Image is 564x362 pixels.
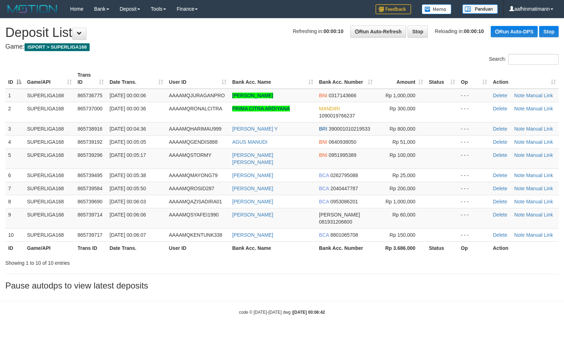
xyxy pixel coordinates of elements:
[232,152,273,165] a: [PERSON_NAME] [PERSON_NAME]
[324,28,344,34] strong: 00:00:10
[426,68,458,89] th: Status: activate to sort column ascending
[435,28,484,34] span: Reloading in:
[458,89,490,102] td: - - -
[5,195,24,208] td: 8
[75,241,107,254] th: Trans ID
[390,152,415,158] span: Rp 100,000
[24,169,75,182] td: SUPERLIGA168
[5,122,24,135] td: 3
[24,195,75,208] td: SUPERLIGA168
[232,106,290,111] a: PRIMA CITRA ARDIYANA
[422,4,452,14] img: Button%20Memo.svg
[514,106,525,111] a: Note
[78,199,102,204] span: 865739690
[319,232,329,238] span: BCA
[169,232,222,238] span: AAAAMQKENTUNK338
[5,102,24,122] td: 2
[526,232,553,238] a: Manual Link
[24,228,75,241] td: SUPERLIGA168
[491,26,538,37] a: Run Auto-DPS
[5,68,24,89] th: ID: activate to sort column descending
[458,122,490,135] td: - - -
[392,139,415,145] span: Rp 51,000
[110,139,146,145] span: [DATE] 00:05:05
[5,43,559,50] h4: Game:
[319,199,329,204] span: BCA
[24,102,75,122] td: SUPERLIGA168
[316,68,376,89] th: Bank Acc. Number: activate to sort column ascending
[110,232,146,238] span: [DATE] 00:06:07
[319,212,360,218] span: [PERSON_NAME]
[493,199,507,204] a: Delete
[5,148,24,169] td: 5
[5,281,559,290] h3: Pause autodps to view latest deposits
[24,68,75,89] th: Game/API: activate to sort column ascending
[514,232,525,238] a: Note
[166,68,229,89] th: User ID: activate to sort column ascending
[24,89,75,102] td: SUPERLIGA168
[232,126,278,132] a: [PERSON_NAME] Y
[493,126,507,132] a: Delete
[5,208,24,228] td: 9
[319,139,327,145] span: BNI
[390,106,415,111] span: Rp 300,000
[78,93,102,98] span: 865736775
[489,54,559,65] label: Search:
[5,228,24,241] td: 10
[458,102,490,122] td: - - -
[493,172,507,178] a: Delete
[458,241,490,254] th: Op
[319,113,355,119] span: Copy 1090019766237 to clipboard
[514,212,525,218] a: Note
[464,28,484,34] strong: 00:00:10
[110,93,146,98] span: [DATE] 00:00:06
[458,148,490,169] td: - - -
[392,212,415,218] span: Rp 60,000
[78,212,102,218] span: 865739714
[169,126,222,132] span: AAAAMQHARIMAU999
[376,68,426,89] th: Amount: activate to sort column ascending
[5,26,559,40] h1: Deposit List
[319,152,327,158] span: BNI
[110,126,146,132] span: [DATE] 00:04:36
[232,186,273,191] a: [PERSON_NAME]
[78,106,102,111] span: 865737000
[232,232,273,238] a: [PERSON_NAME]
[169,152,212,158] span: AAAAMQSTORMY
[514,199,525,204] a: Note
[169,139,218,145] span: AAAAMQGENDIS888
[458,228,490,241] td: - - -
[78,139,102,145] span: 865739192
[229,241,316,254] th: Bank Acc. Name
[493,212,507,218] a: Delete
[514,186,525,191] a: Note
[5,182,24,195] td: 7
[329,139,356,145] span: Copy 0640938050 to clipboard
[490,241,559,254] th: Action
[458,182,490,195] td: - - -
[319,126,327,132] span: BRI
[426,241,458,254] th: Status
[390,186,415,191] span: Rp 200,000
[490,68,559,89] th: Action: activate to sort column ascending
[229,68,316,89] th: Bank Acc. Name: activate to sort column ascending
[232,172,273,178] a: [PERSON_NAME]
[376,4,411,14] img: Feedback.jpg
[493,106,507,111] a: Delete
[458,208,490,228] td: - - -
[514,152,525,158] a: Note
[385,199,415,204] span: Rp 1,000,000
[408,26,428,38] a: Stop
[329,152,356,158] span: Copy 0951995389 to clipboard
[508,54,559,65] input: Search:
[24,148,75,169] td: SUPERLIGA168
[232,139,267,145] a: AGUS MANUDI
[110,212,146,218] span: [DATE] 00:06:06
[169,172,218,178] span: AAAAMQMAYONG79
[493,186,507,191] a: Delete
[319,219,352,225] span: Copy 081931206600 to clipboard
[78,152,102,158] span: 865739296
[493,93,507,98] a: Delete
[78,126,102,132] span: 865738916
[526,199,553,204] a: Manual Link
